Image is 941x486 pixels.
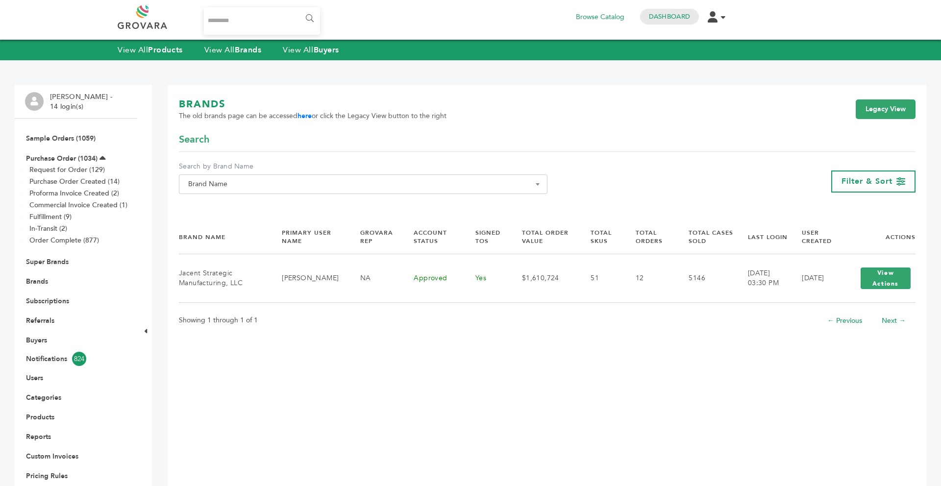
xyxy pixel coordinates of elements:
a: View AllProducts [118,45,183,55]
th: User Created [790,220,843,254]
a: ← Previous [827,316,862,325]
a: In-Transit (2) [29,224,67,233]
a: Referrals [26,316,54,325]
a: Order Complete (877) [29,236,99,245]
td: Approved [401,254,463,303]
span: Filter & Sort [842,176,892,187]
a: Dashboard [649,12,690,21]
td: [DATE] 03:30 PM [736,254,790,303]
strong: Brands [235,45,261,55]
li: [PERSON_NAME] - 14 login(s) [50,92,115,111]
a: View AllBrands [204,45,262,55]
a: Reports [26,432,51,441]
a: Legacy View [856,99,916,119]
button: View Actions [861,267,911,289]
td: 51 [578,254,623,303]
td: 12 [623,254,676,303]
th: Total Cases Sold [676,220,736,254]
a: Fulfillment (9) [29,212,72,221]
a: Next → [882,316,906,325]
img: profile.png [25,92,44,111]
th: Total Orders [623,220,676,254]
a: Commercial Invoice Created (1) [29,200,127,210]
td: [PERSON_NAME] [270,254,347,303]
th: Primary User Name [270,220,347,254]
a: Super Brands [26,257,69,267]
span: 824 [72,352,86,366]
span: Brand Name [179,174,547,194]
td: Jacent Strategic Manufacturing, LLC [179,254,270,303]
td: [DATE] [790,254,843,303]
span: The old brands page can be accessed or click the Legacy View button to the right [179,111,446,121]
input: Search... [204,7,320,35]
a: View AllBuyers [283,45,339,55]
td: NA [348,254,402,303]
td: Yes [463,254,510,303]
a: Sample Orders (1059) [26,134,96,143]
h1: BRANDS [179,97,446,111]
th: Brand Name [179,220,270,254]
a: Buyers [26,336,47,345]
a: Purchase Order Created (14) [29,177,120,186]
a: Request for Order (129) [29,165,105,174]
a: Purchase Order (1034) [26,154,98,163]
span: Search [179,133,209,146]
a: Browse Catalog [576,12,624,23]
th: Account Status [401,220,463,254]
th: Total SKUs [578,220,623,254]
th: Last Login [736,220,790,254]
a: Proforma Invoice Created (2) [29,189,119,198]
td: $1,610,724 [510,254,579,303]
strong: Buyers [314,45,339,55]
a: Subscriptions [26,296,69,306]
a: Notifications824 [26,352,126,366]
a: Custom Invoices [26,452,78,461]
span: Brand Name [184,177,542,191]
strong: Products [148,45,182,55]
p: Showing 1 through 1 of 1 [179,315,258,326]
a: Users [26,373,43,383]
label: Search by Brand Name [179,162,547,171]
td: 5146 [676,254,736,303]
th: Grovara Rep [348,220,402,254]
a: here [297,111,312,121]
a: Brands [26,277,48,286]
th: Actions [843,220,916,254]
th: Total Order Value [510,220,579,254]
a: Categories [26,393,61,402]
a: Products [26,413,54,422]
a: Pricing Rules [26,471,68,481]
th: Signed TOS [463,220,510,254]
